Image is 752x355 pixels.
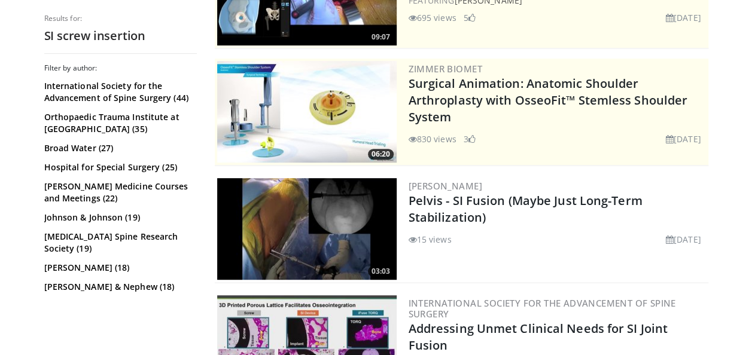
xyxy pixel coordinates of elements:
[409,297,676,320] a: International Society for the Advancement of Spine Surgery
[44,111,194,135] a: Orthopaedic Trauma Institute at [GEOGRAPHIC_DATA] (35)
[44,262,194,274] a: [PERSON_NAME] (18)
[44,212,194,224] a: Johnson & Johnson (19)
[666,233,701,246] li: [DATE]
[409,75,688,125] a: Surgical Animation: Anatomic Shoulder Arthroplasty with OsseoFit™ Stemless Shoulder System
[666,11,701,24] li: [DATE]
[44,80,194,104] a: International Society for the Advancement of Spine Surgery (44)
[44,180,194,204] a: [PERSON_NAME] Medicine Courses and Meetings (22)
[409,320,668,353] a: Addressing Unmet Clinical Needs for SI Joint Fusion
[217,61,397,163] a: 06:20
[409,233,452,246] li: 15 views
[409,192,643,225] a: Pelvis - SI Fusion (Maybe Just Long-Term Stabilization)
[217,178,397,280] a: 03:03
[217,61,397,163] img: 84e7f812-2061-4fff-86f6-cdff29f66ef4.300x170_q85_crop-smart_upscale.jpg
[44,231,194,255] a: [MEDICAL_DATA] Spine Research Society (19)
[368,32,394,42] span: 09:07
[409,63,482,75] a: Zimmer Biomet
[368,266,394,277] span: 03:03
[44,161,194,173] a: Hospital for Special Surgery (25)
[409,133,456,145] li: 830 views
[44,63,197,73] h3: Filter by author:
[44,28,197,44] h2: SI screw insertion
[409,180,482,192] a: [PERSON_NAME]
[464,133,476,145] li: 3
[368,149,394,160] span: 06:20
[666,133,701,145] li: [DATE]
[44,142,194,154] a: Broad Water (27)
[464,11,476,24] li: 5
[217,178,397,280] img: cec19266-5dbf-43fe-811c-3253d60e0102.300x170_q85_crop-smart_upscale.jpg
[44,281,194,293] a: [PERSON_NAME] & Nephew (18)
[409,11,456,24] li: 695 views
[44,14,197,23] p: Results for:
